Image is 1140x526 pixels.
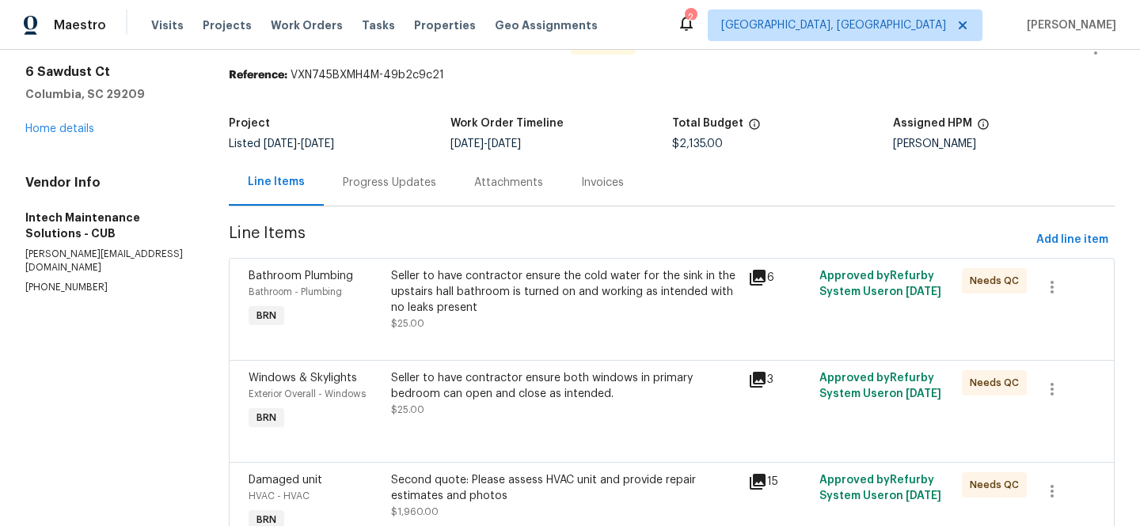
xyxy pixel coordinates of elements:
h5: Assigned HPM [893,118,972,129]
h2: 6 Sawdust Ct [25,64,191,80]
div: Line Items [248,174,305,190]
span: Add line item [1036,230,1108,250]
span: The hpm assigned to this work order. [977,118,990,138]
span: Needs QC [970,273,1025,289]
span: Damaged unit [249,475,322,486]
a: Home details [25,123,94,134]
div: Seller to have contractor ensure the cold water for the sink in the upstairs hall bathroom is tur... [391,268,738,316]
span: BRN [250,308,283,324]
div: Seller to have contractor ensure both windows in primary bedroom can open and close as intended. [391,370,738,402]
button: Add line item [1030,225,1115,255]
span: Listed [229,138,334,149]
span: Projects [203,17,252,33]
span: Maestro [54,17,106,33]
h5: Total Budget [672,118,743,129]
span: [GEOGRAPHIC_DATA], [GEOGRAPHIC_DATA] [721,17,946,33]
span: $1,960.00 [391,507,439,517]
h5: Intech Maintenance Solutions - CUB [25,210,191,241]
span: [DATE] [301,138,334,149]
div: Invoices [581,175,624,191]
h5: Columbia, SC 29209 [25,86,191,102]
div: [PERSON_NAME] [893,138,1115,149]
span: Approved by Refurby System User on [819,271,941,297]
span: $25.00 [391,319,424,328]
span: Work Orders [271,17,343,33]
span: Approved by Refurby System User on [819,373,941,399]
span: [DATE] [906,388,941,399]
span: [DATE] [450,138,484,149]
span: [DATE] [906,490,941,501]
div: VXN745BXMH4M-49b2c9c21 [229,67,1115,83]
span: Properties [414,17,476,33]
div: 3 [748,370,810,389]
span: Bathroom - Plumbing [249,287,342,297]
div: 15 [748,472,810,491]
p: [PHONE_NUMBER] [25,281,191,294]
span: $2,135.00 [672,138,723,149]
span: Windows & Skylights [249,373,357,384]
span: [PERSON_NAME] [1020,17,1116,33]
b: Reference: [229,70,287,81]
div: Attachments [474,175,543,191]
span: BRN [250,410,283,426]
span: Needs QC [970,375,1025,391]
span: Geo Assignments [495,17,598,33]
span: $25.00 [391,405,424,414]
div: Progress Updates [343,175,436,191]
span: [DATE] [906,286,941,297]
span: Tasks [362,20,395,31]
span: Exterior Overall - Windows [249,389,366,399]
span: The total cost of line items that have been proposed by Opendoor. This sum includes line items th... [748,118,761,138]
span: [DATE] [264,138,297,149]
span: [DATE] [488,138,521,149]
span: - [450,138,521,149]
span: Visits [151,17,184,33]
span: HVAC - HVAC [249,491,310,501]
h5: Work Order Timeline [450,118,564,129]
h4: Vendor Info [25,175,191,191]
h5: Project [229,118,270,129]
span: - [264,138,334,149]
span: Approved by Refurby System User on [819,475,941,501]
div: Second quote: Please assess HVAC unit and provide repair estimates and photos [391,472,738,504]
p: [PERSON_NAME][EMAIL_ADDRESS][DOMAIN_NAME] [25,248,191,274]
span: Needs QC [970,477,1025,493]
span: Line Items [229,225,1030,255]
span: Bathroom Plumbing [249,271,353,282]
div: 2 [685,9,696,25]
div: 6 [748,268,810,287]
